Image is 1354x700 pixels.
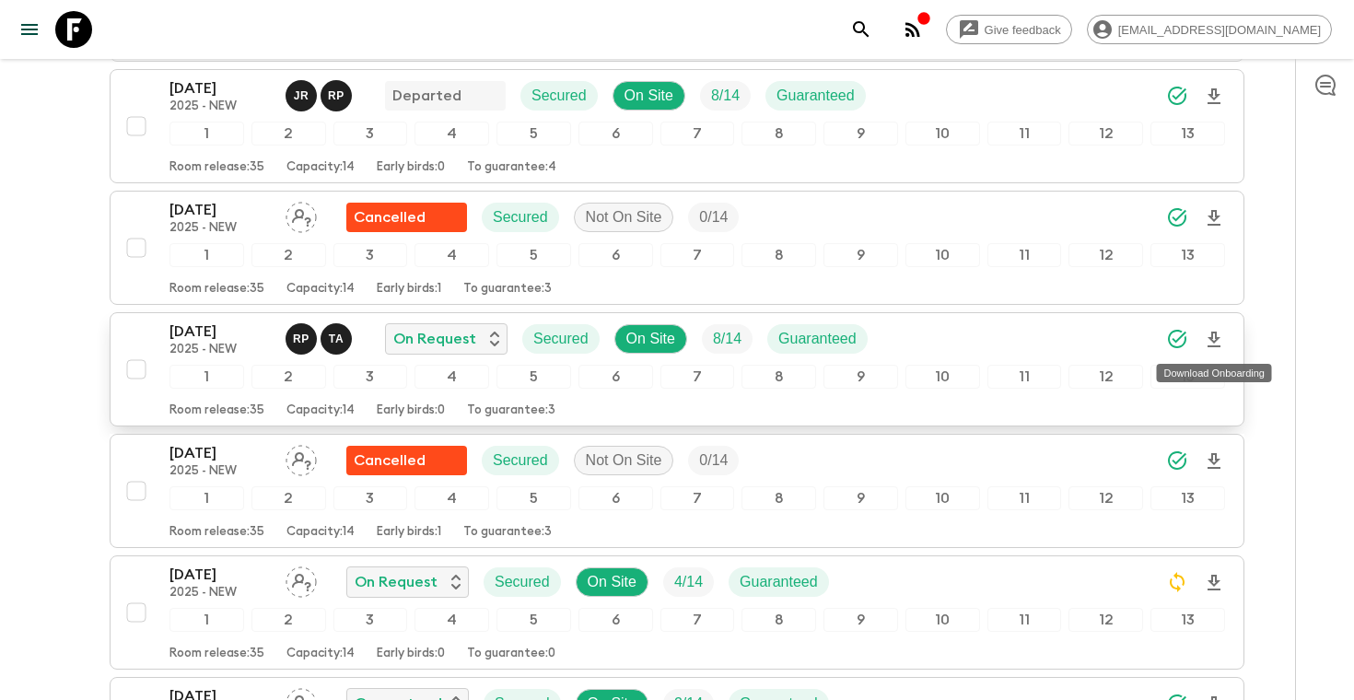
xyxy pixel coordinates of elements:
[169,525,264,540] p: Room release: 35
[169,243,244,267] div: 1
[463,525,552,540] p: To guarantee: 3
[578,122,653,146] div: 6
[414,122,489,146] div: 4
[987,243,1062,267] div: 11
[169,122,244,146] div: 1
[333,486,408,510] div: 3
[574,203,674,232] div: Not On Site
[169,282,264,297] p: Room release: 35
[1108,23,1331,37] span: [EMAIL_ADDRESS][DOMAIN_NAME]
[1150,365,1225,389] div: 13
[699,206,728,228] p: 0 / 14
[660,122,735,146] div: 7
[624,85,673,107] p: On Site
[169,608,244,632] div: 1
[711,85,740,107] p: 8 / 14
[329,332,344,346] p: T A
[574,446,674,475] div: Not On Site
[169,464,271,479] p: 2025 - NEW
[377,160,445,175] p: Early birds: 0
[414,243,489,267] div: 4
[169,199,271,221] p: [DATE]
[1068,243,1143,267] div: 12
[169,564,271,586] p: [DATE]
[905,608,980,632] div: 10
[1150,608,1225,632] div: 13
[975,23,1071,37] span: Give feedback
[467,403,555,418] p: To guarantee: 3
[286,282,355,297] p: Capacity: 14
[169,321,271,343] p: [DATE]
[741,486,816,510] div: 8
[286,647,355,661] p: Capacity: 14
[11,11,48,48] button: menu
[169,160,264,175] p: Room release: 35
[286,160,355,175] p: Capacity: 14
[169,365,244,389] div: 1
[484,567,561,597] div: Secured
[660,243,735,267] div: 7
[1068,608,1143,632] div: 12
[1150,486,1225,510] div: 13
[578,486,653,510] div: 6
[169,221,271,236] p: 2025 - NEW
[1068,122,1143,146] div: 12
[702,324,753,354] div: Trip Fill
[700,81,751,111] div: Trip Fill
[1068,486,1143,510] div: 12
[493,449,548,472] p: Secured
[169,486,244,510] div: 1
[1150,243,1225,267] div: 13
[496,608,571,632] div: 5
[286,323,356,355] button: RPTA
[286,450,317,465] span: Assign pack leader
[778,328,857,350] p: Guaranteed
[463,282,552,297] p: To guarantee: 3
[905,486,980,510] div: 10
[354,206,426,228] p: Cancelled
[286,86,356,100] span: Johan Roslan, Roy Phang
[251,365,326,389] div: 2
[169,647,264,661] p: Room release: 35
[495,571,550,593] p: Secured
[531,85,587,107] p: Secured
[946,15,1072,44] a: Give feedback
[286,525,355,540] p: Capacity: 14
[286,207,317,222] span: Assign pack leader
[354,449,426,472] p: Cancelled
[905,122,980,146] div: 10
[377,525,441,540] p: Early birds: 1
[251,608,326,632] div: 2
[333,243,408,267] div: 3
[1203,86,1225,108] svg: Download Onboarding
[393,328,476,350] p: On Request
[333,608,408,632] div: 3
[1166,571,1188,593] svg: Sync Required - Changes detected
[578,243,653,267] div: 6
[823,243,898,267] div: 9
[496,486,571,510] div: 5
[286,329,356,344] span: Roy Phang, Tiyon Anak Juna
[377,647,445,661] p: Early birds: 0
[169,403,264,418] p: Room release: 35
[987,486,1062,510] div: 11
[414,365,489,389] div: 4
[1068,365,1143,389] div: 12
[286,572,317,587] span: Assign pack leader
[496,122,571,146] div: 5
[1166,206,1188,228] svg: Synced Successfully
[377,403,445,418] p: Early birds: 0
[626,328,675,350] p: On Site
[1150,122,1225,146] div: 13
[1203,207,1225,229] svg: Download Onboarding
[905,243,980,267] div: 10
[660,608,735,632] div: 7
[533,328,589,350] p: Secured
[740,571,818,593] p: Guaranteed
[520,81,598,111] div: Secured
[251,122,326,146] div: 2
[377,282,441,297] p: Early birds: 1
[414,608,489,632] div: 4
[688,446,739,475] div: Trip Fill
[663,567,714,597] div: Trip Fill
